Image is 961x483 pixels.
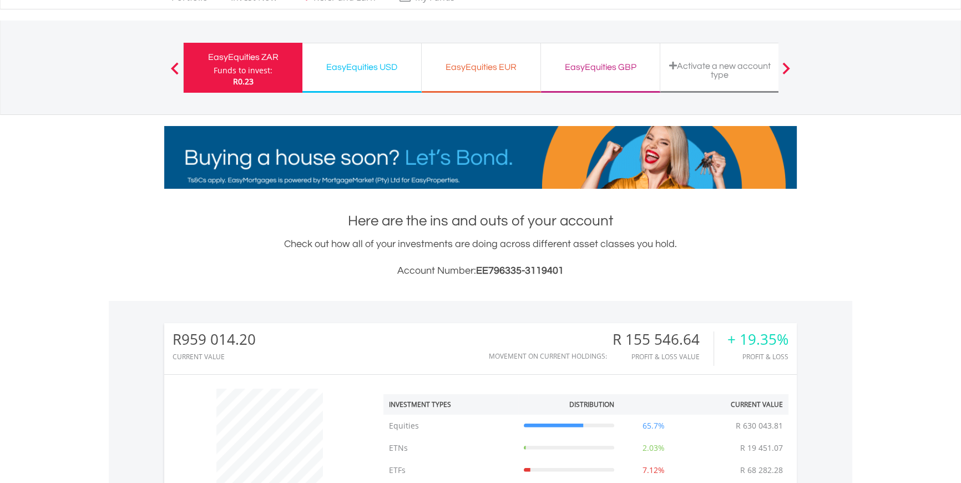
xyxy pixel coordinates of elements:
[190,49,296,65] div: EasyEquities ZAR
[735,437,788,459] td: R 19 451.07
[730,415,788,437] td: R 630 043.81
[309,59,414,75] div: EasyEquities USD
[214,65,272,76] div: Funds to invest:
[727,353,788,360] div: Profit & Loss
[727,331,788,348] div: + 19.35%
[613,353,714,360] div: Profit & Loss Value
[383,415,518,437] td: Equities
[620,459,687,481] td: 7.12%
[164,237,797,279] div: Check out how all of your investments are doing across different asset classes you hold.
[613,331,714,348] div: R 155 546.64
[164,263,797,279] h3: Account Number:
[173,353,256,360] div: CURRENT VALUE
[620,437,687,459] td: 2.03%
[233,76,254,87] span: R0.23
[164,211,797,231] h1: Here are the ins and outs of your account
[173,331,256,348] div: R959 014.20
[735,459,788,481] td: R 68 282.28
[687,394,788,415] th: Current Value
[569,400,614,409] div: Distribution
[620,415,687,437] td: 65.7%
[383,459,518,481] td: ETFs
[164,126,797,189] img: EasyMortage Promotion Banner
[428,59,534,75] div: EasyEquities EUR
[383,394,518,415] th: Investment Types
[667,61,772,79] div: Activate a new account type
[383,437,518,459] td: ETNs
[476,265,564,276] span: EE796335-3119401
[489,353,607,360] div: Movement on Current Holdings:
[548,59,653,75] div: EasyEquities GBP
